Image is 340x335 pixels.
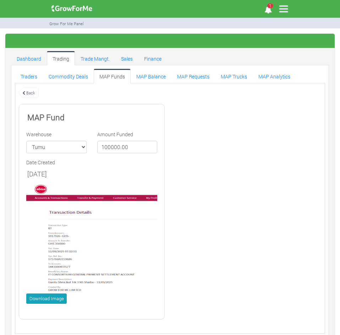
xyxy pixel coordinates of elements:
[27,112,65,122] b: MAP Fund
[47,51,75,65] a: Trading
[49,1,95,16] img: growforme image
[171,69,215,83] a: MAP Requests
[26,293,67,304] a: Download Image
[26,159,55,166] label: Date Created
[131,69,171,83] a: MAP Balance
[26,131,51,138] label: Warehouse
[94,69,131,83] a: MAP Funds
[27,170,156,178] h5: [DATE]
[43,69,94,83] a: Commodity Deals
[253,69,296,83] a: MAP Analytics
[267,4,273,8] span: 1
[261,7,275,14] a: 1
[49,21,84,26] small: Grow For Me Panel
[75,51,115,65] a: Trade Mangt.
[215,69,253,83] a: MAP Trucks
[115,51,138,65] a: Sales
[19,87,39,99] a: Back
[97,141,158,154] input: 0.00
[15,69,43,83] a: Traders
[26,185,157,291] img: Tumu
[97,131,133,138] label: Amount Funded
[261,2,275,18] i: Notifications
[138,51,167,65] a: Finance
[11,51,47,65] a: Dashboard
